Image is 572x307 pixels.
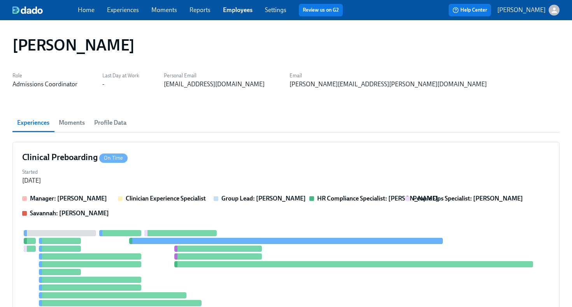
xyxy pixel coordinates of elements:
[449,4,491,16] button: Help Center
[102,80,104,89] div: -
[265,6,286,14] a: Settings
[59,117,85,128] span: Moments
[497,5,560,16] button: [PERSON_NAME]
[151,6,177,14] a: Moments
[12,72,77,80] label: Role
[30,195,107,202] strong: Manager: [PERSON_NAME]
[497,6,546,14] p: [PERSON_NAME]
[223,6,253,14] a: Employees
[94,117,126,128] span: Profile Data
[189,6,211,14] a: Reports
[221,195,306,202] strong: Group Lead: [PERSON_NAME]
[22,176,41,185] div: [DATE]
[30,209,109,217] strong: Savannah: [PERSON_NAME]
[102,72,139,80] label: Last Day at Work
[78,6,95,14] a: Home
[12,36,135,54] h1: [PERSON_NAME]
[107,6,139,14] a: Experiences
[99,155,128,161] span: On Time
[290,80,487,89] div: [PERSON_NAME][EMAIL_ADDRESS][PERSON_NAME][DOMAIN_NAME]
[17,117,49,128] span: Experiences
[12,80,77,89] div: Admissions Coordinator
[22,152,128,163] h4: Clinical Preboarding
[303,6,339,14] a: Review us on G2
[164,72,265,80] label: Personal Email
[12,6,78,14] a: dado
[164,80,265,89] div: [EMAIL_ADDRESS][DOMAIN_NAME]
[12,6,43,14] img: dado
[317,195,438,202] strong: HR Compliance Specialist: [PERSON_NAME]
[453,6,487,14] span: Help Center
[22,168,41,176] label: Started
[290,72,487,80] label: Email
[299,4,343,16] button: Review us on G2
[126,195,206,202] strong: Clinician Experience Specialist
[413,195,523,202] strong: People Ops Specialist: [PERSON_NAME]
